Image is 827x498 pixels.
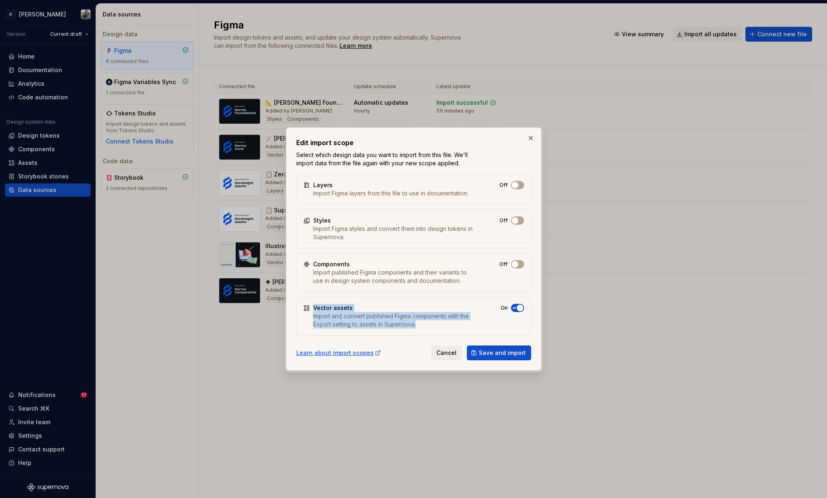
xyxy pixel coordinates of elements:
[296,138,531,148] h2: Edit import scope
[313,181,333,189] div: Layers
[479,349,526,357] span: Save and import
[499,182,508,188] label: Off
[431,345,462,360] button: Cancel
[296,349,381,357] a: Learn about import scopes
[313,225,478,241] div: Import Figma styles and convert them into design tokens in Supernova.
[313,189,469,197] div: Import Figma layers from this file to use in documentation.
[467,345,531,360] button: Save and import
[436,349,457,357] span: Cancel
[313,312,479,329] div: Import and convert published Figma components with the Export setting to assets in Supernova.
[499,217,508,224] label: Off
[501,305,508,311] label: On
[313,268,478,285] div: Import published Figma components and their variants to use in design system components and docum...
[296,151,476,167] p: Select which design data you want to import from this file. We'll import data from the file again...
[313,260,350,268] div: Components
[313,304,353,312] div: Vector assets
[313,216,331,225] div: Styles
[499,261,508,268] label: Off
